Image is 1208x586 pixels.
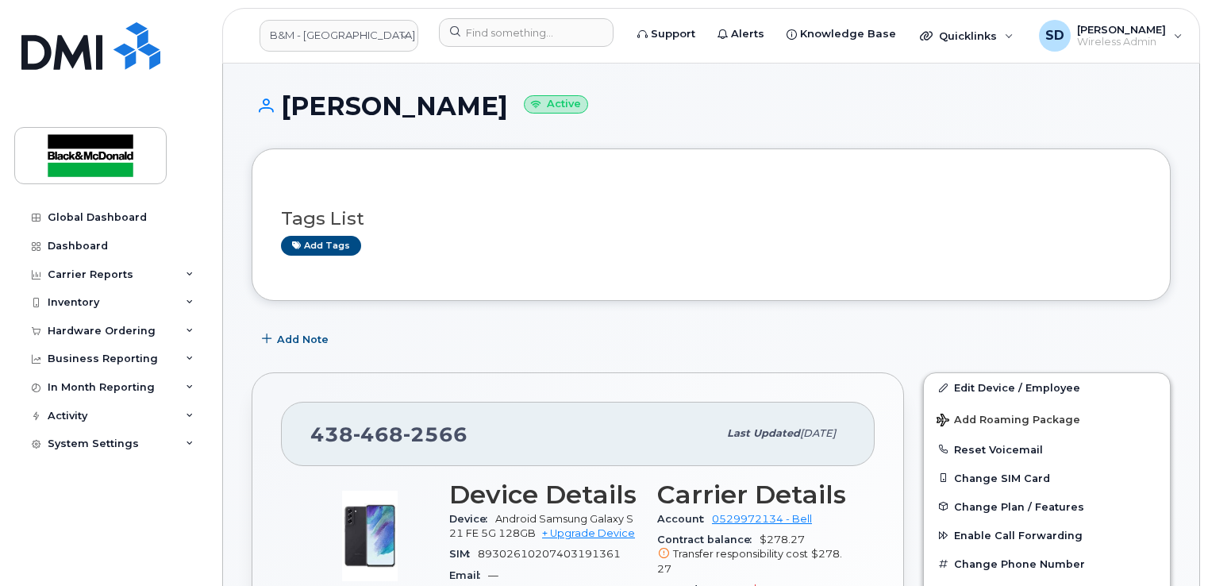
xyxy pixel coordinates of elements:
[449,513,495,525] span: Device
[449,480,638,509] h3: Device Details
[478,548,621,560] span: 89302610207403191361
[924,403,1170,435] button: Add Roaming Package
[449,513,633,539] span: Android Samsung Galaxy S21 FE 5G 128GB
[542,527,635,539] a: + Upgrade Device
[449,548,478,560] span: SIM
[657,548,842,574] span: $278.27
[281,209,1141,229] h3: Tags List
[800,427,836,439] span: [DATE]
[488,569,498,581] span: —
[277,332,329,347] span: Add Note
[353,422,403,446] span: 468
[449,569,488,581] span: Email
[727,427,800,439] span: Last updated
[924,464,1170,492] button: Change SIM Card
[924,435,1170,464] button: Reset Voicemail
[657,513,712,525] span: Account
[924,549,1170,578] button: Change Phone Number
[252,92,1171,120] h1: [PERSON_NAME]
[657,534,760,546] span: Contract balance
[954,500,1084,512] span: Change Plan / Features
[524,95,588,114] small: Active
[322,488,417,584] img: image20231002-3703462-abbrul.jpeg
[281,236,361,256] a: Add tags
[673,548,808,560] span: Transfer responsibility cost
[712,513,812,525] a: 0529972134 - Bell
[924,521,1170,549] button: Enable Call Forwarding
[310,422,467,446] span: 438
[937,414,1080,429] span: Add Roaming Package
[657,534,846,576] span: $278.27
[657,480,846,509] h3: Carrier Details
[954,530,1083,542] span: Enable Call Forwarding
[403,422,467,446] span: 2566
[924,373,1170,402] a: Edit Device / Employee
[924,492,1170,521] button: Change Plan / Features
[252,325,342,353] button: Add Note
